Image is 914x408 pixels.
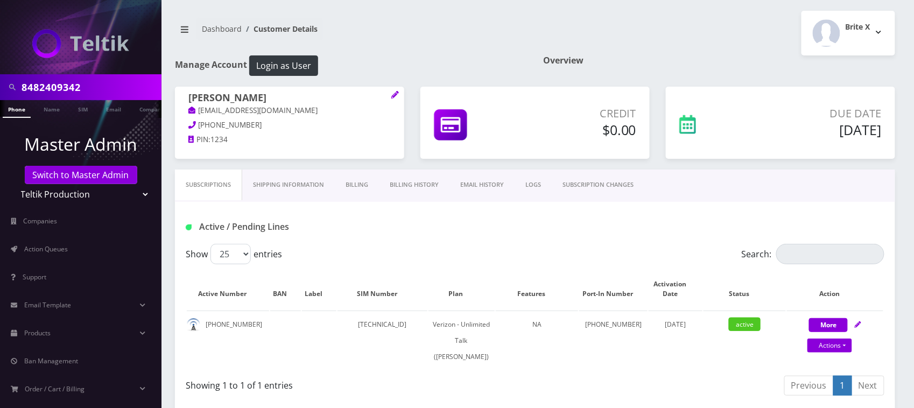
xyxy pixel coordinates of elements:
a: Billing [335,170,379,200]
a: Actions [807,339,852,353]
td: [PHONE_NUMBER] [187,311,269,370]
button: More [809,318,848,332]
button: Login as User [249,55,318,76]
th: Status: activate to sort column ascending [704,269,786,309]
img: default.png [187,318,200,332]
a: SUBSCRIPTION CHANGES [552,170,644,200]
th: BAN: activate to sort column ascending [270,269,301,309]
a: Name [38,100,65,117]
a: Dashboard [202,24,242,34]
th: Port-In Number: activate to sort column ascending [579,269,648,309]
span: Products [24,328,51,337]
span: 1234 [210,135,228,144]
a: Switch to Master Admin [25,166,137,184]
th: Action: activate to sort column ascending [787,269,883,309]
span: Action Queues [24,244,68,254]
a: 1 [833,376,852,396]
th: SIM Number: activate to sort column ascending [338,269,427,309]
a: Next [852,376,884,396]
a: LOGS [515,170,552,200]
a: Shipping Information [242,170,335,200]
li: Customer Details [242,23,318,34]
a: Subscriptions [175,170,242,200]
span: Email Template [24,300,71,309]
th: Plan: activate to sort column ascending [428,269,495,309]
input: Search: [776,244,884,264]
h1: Active / Pending Lines [186,222,408,232]
a: Company [134,100,170,117]
a: Billing History [379,170,449,200]
input: Search in Company [22,77,159,97]
td: NA [496,311,578,370]
a: EMAIL HISTORY [449,170,515,200]
th: Activation Date: activate to sort column ascending [649,269,702,309]
a: Login as User [247,59,318,71]
a: SIM [73,100,93,117]
p: Credit [525,105,636,122]
a: Previous [784,376,834,396]
th: Features: activate to sort column ascending [496,269,578,309]
span: [PHONE_NUMBER] [199,120,262,130]
div: Showing 1 to 1 of 1 entries [186,375,527,392]
a: Email [101,100,126,117]
span: [DATE] [665,320,686,329]
td: [TECHNICAL_ID] [338,311,427,370]
img: Teltik Production [32,29,129,58]
span: active [729,318,761,331]
img: Active / Pending Lines [186,224,192,230]
select: Showentries [210,244,251,264]
h5: [DATE] [752,122,882,138]
h5: $0.00 [525,122,636,138]
button: Brite X [801,11,895,55]
nav: breadcrumb [175,18,527,48]
span: Companies [24,216,58,226]
td: Verizon - Unlimited Talk ([PERSON_NAME]) [428,311,495,370]
span: Order / Cart / Billing [25,384,85,393]
h1: Manage Account [175,55,527,76]
a: [EMAIL_ADDRESS][DOMAIN_NAME] [188,105,318,116]
p: Due Date [752,105,882,122]
th: Label: activate to sort column ascending [302,269,336,309]
td: [PHONE_NUMBER] [579,311,648,370]
a: PIN: [188,135,210,145]
label: Show entries [186,244,282,264]
h1: [PERSON_NAME] [188,92,391,105]
h1: Overview [543,55,895,66]
th: Active Number: activate to sort column ascending [187,269,269,309]
label: Search: [742,244,884,264]
span: Support [23,272,46,282]
a: Phone [3,100,31,118]
h2: Brite X [846,23,870,32]
span: Ban Management [24,356,78,365]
